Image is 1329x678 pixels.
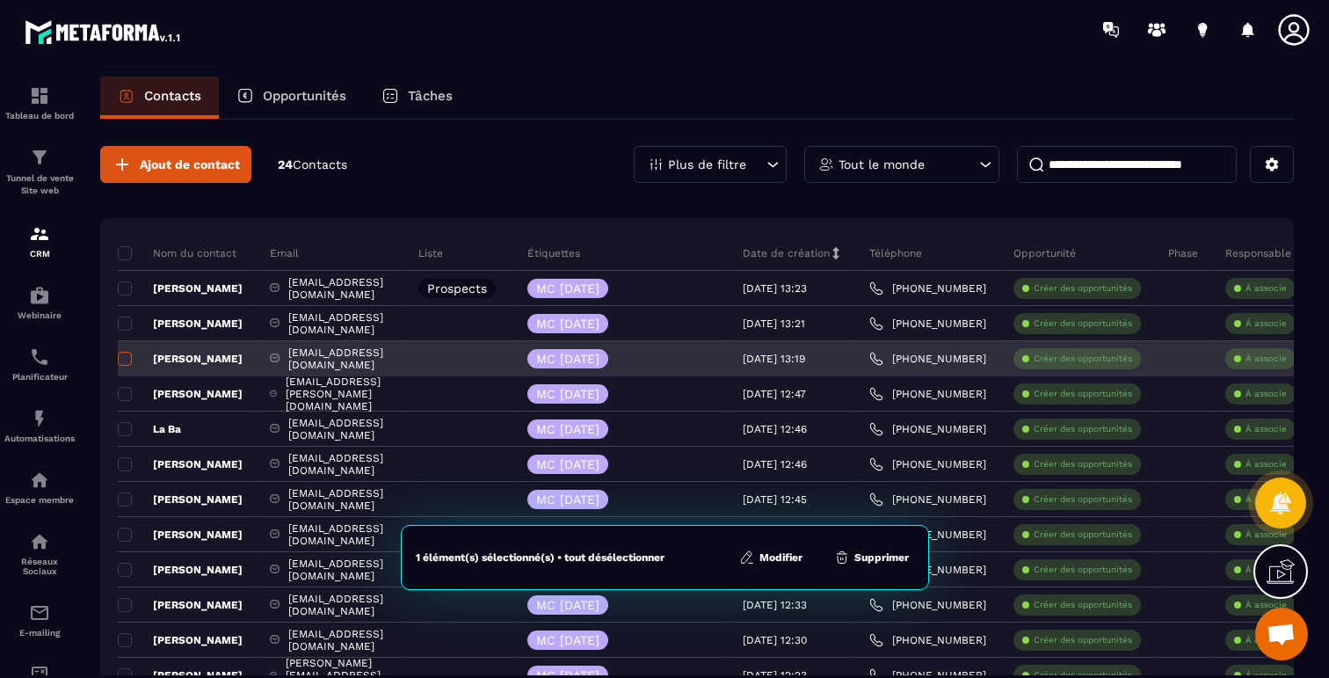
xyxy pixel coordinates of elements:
a: formationformationTableau de bord [4,72,75,134]
img: automations [29,285,50,306]
p: Créer des opportunités [1034,458,1132,470]
a: formationformationTunnel de vente Site web [4,134,75,210]
a: Opportunités [219,77,364,119]
p: À associe [1245,599,1287,611]
p: À associe [1245,564,1287,576]
p: Webinaire [4,310,75,320]
p: MC [DATE] [536,388,599,400]
p: [DATE] 13:21 [743,317,805,330]
img: scheduler [29,346,50,368]
p: [PERSON_NAME] [118,352,243,366]
a: Tâches [364,77,470,119]
p: Créer des opportunités [1034,599,1132,611]
img: formation [29,147,50,168]
p: MC [DATE] [536,353,599,365]
img: automations [29,470,50,491]
a: [PHONE_NUMBER] [869,281,986,295]
p: Opportunités [263,88,346,104]
p: La Ba [118,422,181,436]
p: [DATE] 12:46 [743,458,807,470]
p: Créer des opportunités [1034,423,1132,435]
p: [DATE] 12:45 [743,493,807,506]
p: À associe [1245,388,1287,400]
p: Prospects [427,282,487,295]
p: Téléphone [869,246,922,260]
p: À associe [1245,634,1287,646]
a: Contacts [100,77,219,119]
p: Espace membre [4,495,75,505]
a: automationsautomationsEspace membre [4,456,75,518]
p: MC [DATE] [536,458,599,470]
p: [PERSON_NAME] [118,317,243,331]
p: [PERSON_NAME] [118,528,243,542]
p: Responsable [1225,246,1291,260]
p: À associe [1245,493,1287,506]
p: [DATE] 12:30 [743,634,807,646]
p: Réseaux Sociaux [4,557,75,576]
span: Ajout de contact [140,156,240,173]
p: Tout le monde [839,158,925,171]
p: [PERSON_NAME] [118,281,243,295]
p: Créer des opportunités [1034,634,1132,646]
a: emailemailE-mailing [4,589,75,651]
p: À associe [1245,458,1287,470]
p: [DATE] 12:46 [743,423,807,435]
p: MC [DATE] [536,634,599,646]
p: MC [DATE] [536,423,599,435]
p: Créer des opportunités [1034,317,1132,330]
p: [PERSON_NAME] [118,457,243,471]
a: schedulerschedulerPlanificateur [4,333,75,395]
a: social-networksocial-networkRéseaux Sociaux [4,518,75,589]
button: Ajout de contact [100,146,251,183]
p: Email [270,246,299,260]
p: 24 [278,157,347,173]
p: À associe [1245,282,1287,295]
div: 1 élément(s) sélectionné(s) • tout désélectionner [416,550,664,565]
span: Contacts [293,157,347,171]
p: [PERSON_NAME] [118,598,243,612]
a: [PHONE_NUMBER] [869,352,986,366]
p: Liste [418,246,443,260]
p: MC [DATE] [536,599,599,611]
p: À associe [1245,353,1287,365]
p: [PERSON_NAME] [118,633,243,647]
p: Tableau de bord [4,111,75,120]
p: Nom du contact [118,246,236,260]
a: automationsautomationsWebinaire [4,272,75,333]
button: Modifier [734,549,808,566]
p: [DATE] 12:47 [743,388,806,400]
p: Phase [1168,246,1198,260]
p: Créer des opportunités [1034,388,1132,400]
p: E-mailing [4,628,75,638]
p: Contacts [144,88,201,104]
img: logo [25,16,183,47]
p: Créer des opportunités [1034,282,1132,295]
div: Ouvrir le chat [1255,608,1308,660]
a: [PHONE_NUMBER] [869,387,986,401]
p: Plus de filtre [668,158,746,171]
p: Créer des opportunités [1034,564,1132,576]
p: [DATE] 13:19 [743,353,805,365]
a: [PHONE_NUMBER] [869,492,986,507]
img: formation [29,223,50,244]
a: [PHONE_NUMBER] [869,422,986,436]
p: Créer des opportunités [1034,353,1132,365]
a: automationsautomationsAutomatisations [4,395,75,456]
p: Planificateur [4,372,75,382]
p: [DATE] 13:23 [743,282,807,295]
img: social-network [29,531,50,552]
p: MC [DATE] [536,317,599,330]
p: Opportunité [1013,246,1076,260]
p: À associe [1245,317,1287,330]
p: CRM [4,249,75,259]
a: [PHONE_NUMBER] [869,317,986,331]
a: [PHONE_NUMBER] [869,457,986,471]
a: formationformationCRM [4,210,75,272]
p: [PERSON_NAME] [118,387,243,401]
a: [PHONE_NUMBER] [869,598,986,612]
p: MC [DATE] [536,282,599,295]
p: MC [DATE] [536,493,599,506]
p: [DATE] 12:33 [743,599,807,611]
p: Créer des opportunités [1034,493,1132,506]
p: [PERSON_NAME] [118,492,243,507]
